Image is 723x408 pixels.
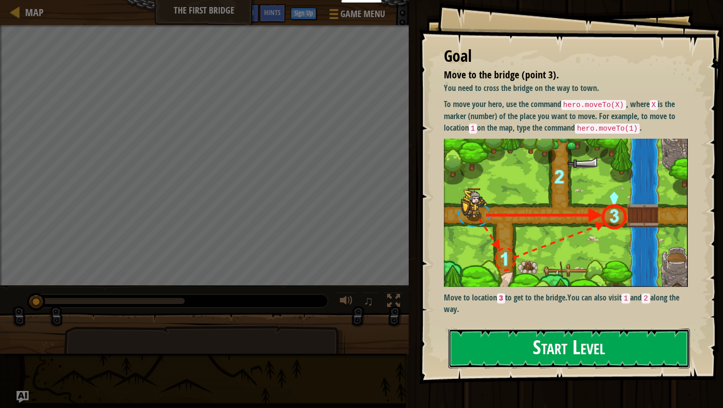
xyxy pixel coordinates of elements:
code: hero.moveTo(X) [561,100,626,110]
code: 1 [469,124,477,134]
button: ♫ [361,292,379,313]
code: 3 [497,293,506,303]
a: Map [20,6,44,19]
button: Start Level [448,329,690,368]
button: Sign Up [291,8,316,20]
span: Move to the bridge (point 3). [444,68,559,81]
button: Ask AI [17,391,29,403]
code: 2 [642,293,650,303]
p: To move your hero, use the command , where is the marker (number) of the place you want to move. ... [444,98,688,134]
p: You need to cross the bridge on the way to town. [444,82,688,94]
li: Move to the bridge (point 3). [431,68,685,82]
span: Ask AI [237,8,254,17]
span: Map [25,6,44,19]
p: You can also visit and along the way. [444,292,688,315]
button: Adjust volume [336,292,356,313]
div: Goal [444,45,688,68]
button: Ask AI [232,4,259,23]
button: Game Menu [321,4,391,28]
span: Game Menu [340,8,385,21]
span: ♫ [364,293,374,309]
img: M7l1b [444,139,688,286]
span: Hints [264,8,281,17]
strong: Move to location to get to the bridge. [444,292,568,303]
code: hero.moveTo(1) [575,124,640,134]
code: X [650,100,658,110]
code: 1 [622,293,630,303]
button: Toggle fullscreen [384,292,404,313]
